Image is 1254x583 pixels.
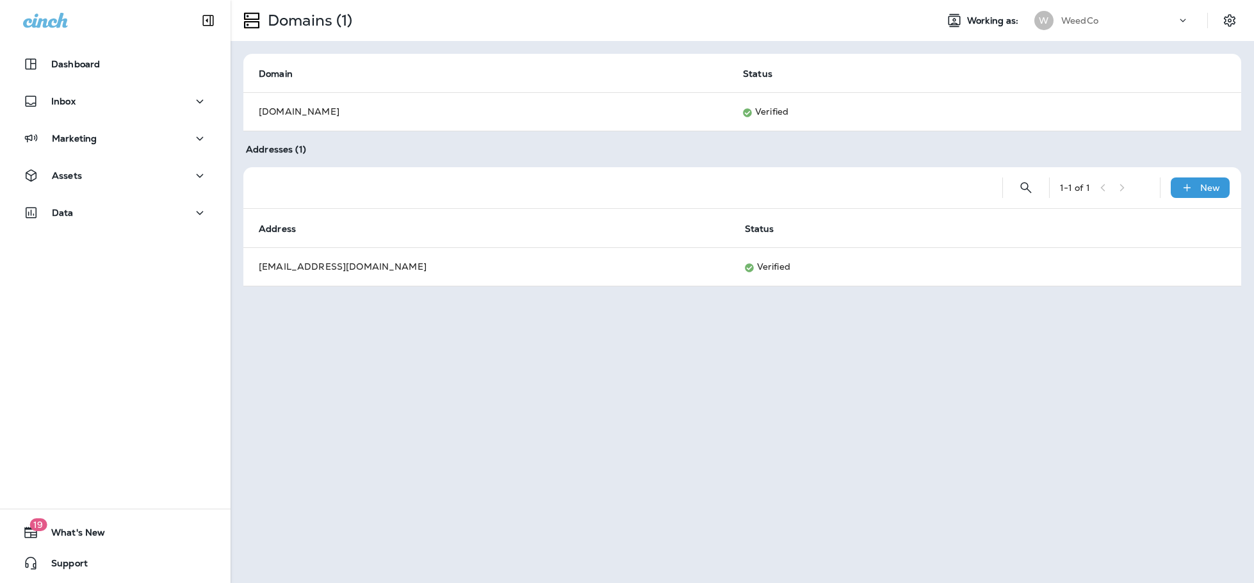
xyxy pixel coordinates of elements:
p: Inbox [51,96,76,106]
p: Dashboard [51,59,100,69]
span: Status [743,68,789,79]
td: Verified [729,247,1210,286]
span: 19 [29,518,47,531]
div: 1 - 1 of 1 [1060,183,1090,193]
button: Search Addresses [1013,175,1039,201]
button: Marketing [13,126,218,151]
span: What's New [38,527,105,543]
p: Assets [52,170,82,181]
span: Address [259,224,296,234]
td: [EMAIL_ADDRESS][DOMAIN_NAME] [243,247,729,286]
p: Data [52,208,74,218]
span: Support [38,558,88,573]
button: Inbox [13,88,218,114]
td: Verified [728,92,1210,131]
span: Address [259,223,313,234]
p: Domains (1) [263,11,353,30]
button: Settings [1218,9,1241,32]
span: Addresses (1) [246,144,306,155]
span: Domain [259,69,293,79]
span: Domain [259,68,309,79]
p: WeedCo [1061,15,1098,26]
button: Support [13,550,218,576]
button: Data [13,200,218,226]
button: Collapse Sidebar [190,8,226,33]
div: W [1034,11,1054,30]
span: Status [745,224,774,234]
span: Status [745,223,791,234]
span: Status [743,69,772,79]
button: Dashboard [13,51,218,77]
td: [DOMAIN_NAME] [243,92,728,131]
p: Marketing [52,133,97,144]
button: Assets [13,163,218,188]
button: 19What's New [13,520,218,545]
span: Working as: [967,15,1022,26]
p: New [1200,183,1220,193]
